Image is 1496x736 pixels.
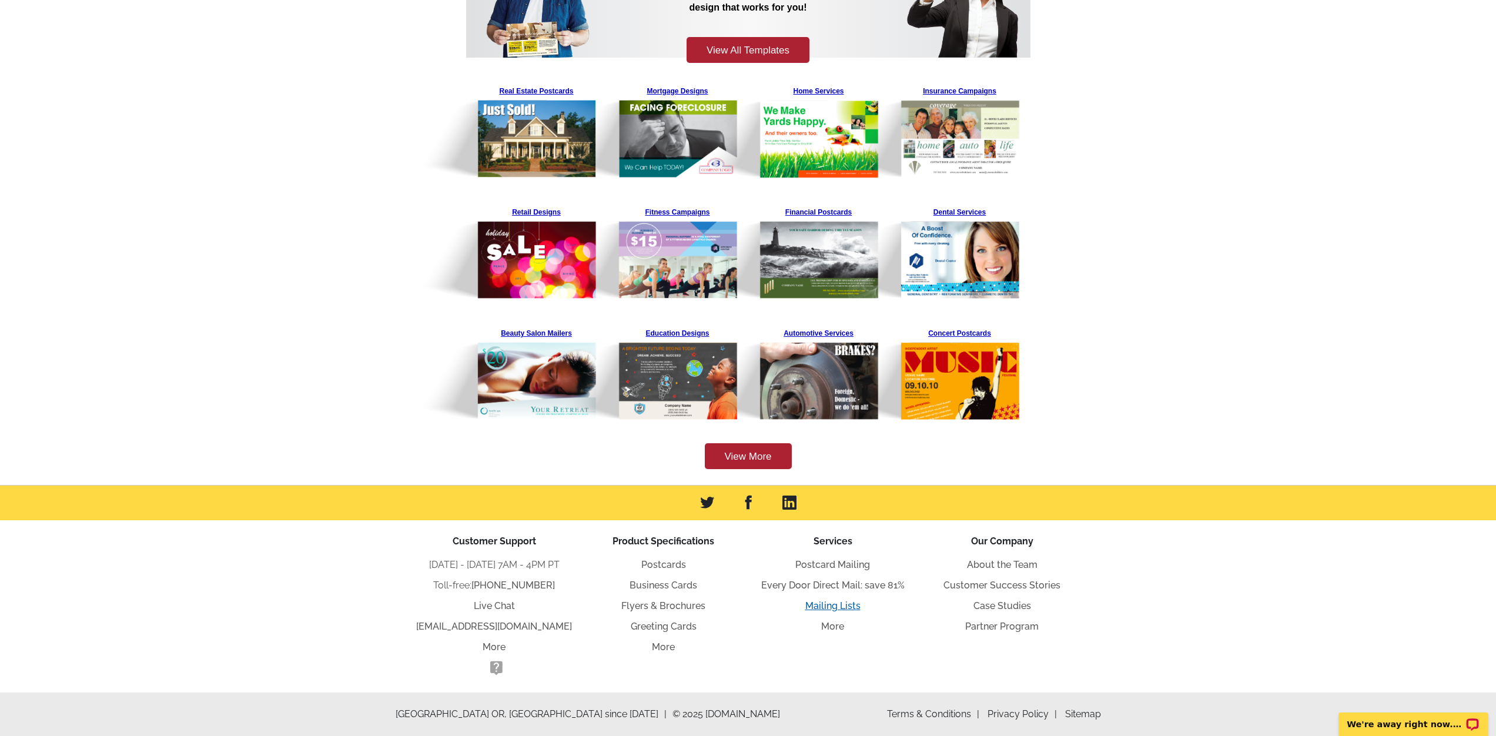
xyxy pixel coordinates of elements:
li: [DATE] - [DATE] 7AM - 4PM PT [410,558,579,572]
a: View All Templates [687,37,809,63]
a: More [652,641,675,653]
img: Pre-Template-Landing%20Page_v1_Automotive.png [700,324,879,420]
img: Pre-Template-Landing%20Page_v1_Education.png [559,324,738,420]
a: [PHONE_NUMBER] [471,580,555,591]
span: Services [814,536,852,547]
a: Beauty Salon Mailers [475,324,598,420]
img: Pre-Template-Landing%20Page_v1_Financial.png [700,203,879,299]
a: Sitemap [1065,708,1101,720]
a: Real Estate Postcards [475,82,598,178]
img: Pre-Template-Landing%20Page_v1_Concert.png [841,324,1020,421]
span: [GEOGRAPHIC_DATA] OR, [GEOGRAPHIC_DATA] since [DATE] [396,707,667,721]
img: Pre-Template-Landing%20Page_v1_Mortgage.png [559,82,738,179]
span: Our Company [971,536,1033,547]
img: Pre-Template-Landing%20Page_v1_Dental.png [841,203,1020,300]
a: Mailing Lists [805,600,861,611]
a: About the Team [967,559,1038,570]
a: Flyers & Brochures [621,600,705,611]
a: Home Services [757,82,881,178]
iframe: LiveChat chat widget [1331,699,1496,736]
a: Terms & Conditions [887,708,979,720]
a: Automotive Services [757,324,881,420]
a: More [821,621,844,632]
img: Pre-Template-Landing%20Page_v1_Retail.png [418,203,597,299]
img: Pre-Template-Landing%20Page_v1_Fitness.png [559,203,738,299]
a: Case Studies [973,600,1031,611]
a: Mortgage Designs [616,82,739,179]
a: [EMAIL_ADDRESS][DOMAIN_NAME] [416,621,572,632]
a: Insurance Campaigns [898,82,1022,178]
a: Retail Designs [475,203,598,299]
a: Business Cards [630,580,697,591]
img: Pre-Template-Landing%20Page_v1_Home%20Services.png [700,82,879,178]
a: Fitness Campaigns [616,203,739,299]
a: View More [705,443,792,470]
a: Postcards [641,559,686,570]
span: Customer Support [453,536,536,547]
a: Dental Services [898,203,1022,300]
a: Education Designs [616,324,739,420]
a: Greeting Cards [631,621,697,632]
a: Every Door Direct Mail: save 81% [761,580,905,591]
a: Financial Postcards [757,203,881,299]
a: Concert Postcards [898,324,1022,421]
a: Live Chat [474,600,515,611]
li: Toll-free: [410,578,579,593]
span: © 2025 [DOMAIN_NAME] [672,707,780,721]
a: Partner Program [965,621,1039,632]
a: Privacy Policy [988,708,1057,720]
span: Product Specifications [613,536,714,547]
a: More [483,641,506,653]
img: Pre-Template-Landing%20Page_v1_Insurance.png [841,82,1020,178]
img: Pre-Template-Landing%20Page_v1_Real%20Estate.png [418,82,597,178]
img: Pre-Template-Landing%20Page_v1_Beauty.png [418,324,597,420]
a: Customer Success Stories [943,580,1060,591]
a: Postcard Mailing [795,559,870,570]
